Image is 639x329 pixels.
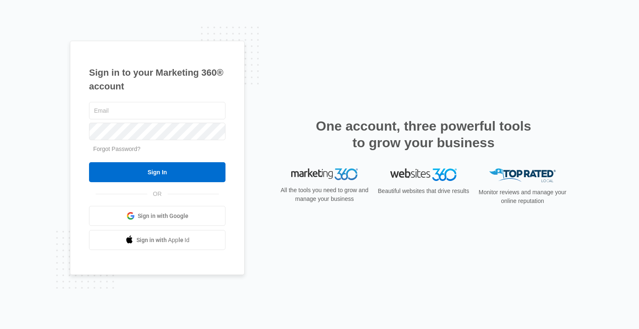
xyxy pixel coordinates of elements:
[89,66,225,93] h1: Sign in to your Marketing 360® account
[377,187,470,195] p: Beautiful websites that drive results
[147,190,168,198] span: OR
[138,212,188,220] span: Sign in with Google
[390,168,457,181] img: Websites 360
[489,168,556,182] img: Top Rated Local
[313,118,534,151] h2: One account, three powerful tools to grow your business
[476,188,569,205] p: Monitor reviews and manage your online reputation
[136,236,190,245] span: Sign in with Apple Id
[89,230,225,250] a: Sign in with Apple Id
[291,168,358,180] img: Marketing 360
[93,146,141,152] a: Forgot Password?
[278,186,371,203] p: All the tools you need to grow and manage your business
[89,162,225,182] input: Sign In
[89,206,225,226] a: Sign in with Google
[89,102,225,119] input: Email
